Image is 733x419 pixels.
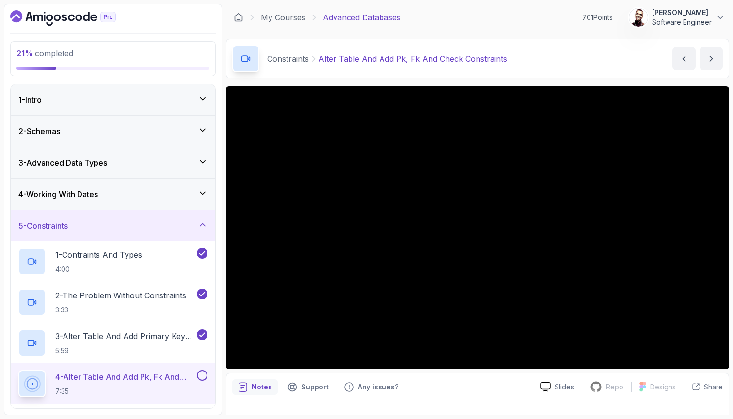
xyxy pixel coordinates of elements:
button: 2-Schemas [11,116,215,147]
iframe: 4 - Alter Table and Add PK, FK and Check Connstraints [226,86,729,369]
p: Notes [252,382,272,392]
button: Feedback button [338,379,404,395]
p: Slides [555,382,574,392]
button: 4-Working With Dates [11,179,215,210]
p: Share [704,382,723,392]
p: Advanced Databases [323,12,400,23]
h3: 3 - Advanced Data Types [18,157,107,169]
p: 4:00 [55,264,142,274]
span: completed [16,48,73,58]
h3: 5 - Constraints [18,220,68,232]
button: previous content [672,47,696,70]
button: 2-The Problem Without Constraints3:33 [18,289,207,316]
p: Repo [606,382,623,392]
p: [PERSON_NAME] [652,8,712,17]
a: My Courses [261,12,305,23]
button: 3-Alter Table And Add Primary Key Connstraint5:59 [18,329,207,357]
p: 3 - Alter Table And Add Primary Key Connstraint [55,330,195,342]
button: 5-Constraints [11,210,215,241]
p: Any issues? [358,382,398,392]
p: 4 - Alter Table And Add Pk, Fk And Check Constraints [55,371,195,383]
button: 1-Intro [11,84,215,115]
button: notes button [232,379,278,395]
a: Slides [532,382,582,392]
p: Designs [650,382,676,392]
p: 5:59 [55,346,195,356]
p: 2 - The Problem Without Constraints [55,290,186,301]
p: Support [301,382,329,392]
img: user profile image [629,8,648,27]
button: Share [684,382,723,392]
p: Alter Table And Add Pk, Fk And Check Constraints [319,53,507,64]
a: Dashboard [10,10,138,26]
p: 3:33 [55,305,186,315]
p: 1 - Contraints And Types [55,249,142,261]
p: 7:35 [55,387,195,396]
button: next content [700,47,723,70]
h3: 4 - Working With Dates [18,188,98,200]
button: 4-Alter Table And Add Pk, Fk And Check Constraints7:35 [18,370,207,397]
h3: 1 - Intro [18,94,42,106]
h3: 2 - Schemas [18,125,60,137]
span: 21 % [16,48,33,58]
p: 701 Points [582,13,613,22]
a: Dashboard [234,13,243,22]
p: Software Engineer [652,17,712,27]
button: 3-Advanced Data Types [11,147,215,178]
button: user profile image[PERSON_NAME]Software Engineer [629,8,725,27]
p: Constraints [267,53,309,64]
button: 1-Contraints And Types4:00 [18,248,207,275]
button: Support button [282,379,335,395]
